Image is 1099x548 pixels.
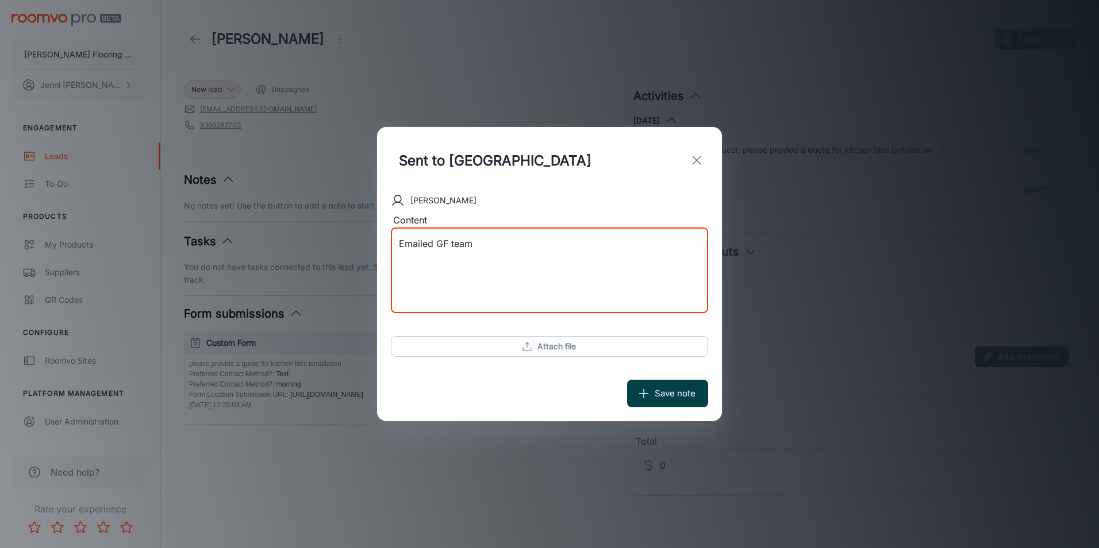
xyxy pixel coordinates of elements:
[391,213,708,228] div: Content
[685,149,708,172] button: exit
[391,141,622,180] input: Title
[410,194,477,207] p: [PERSON_NAME]
[391,336,708,357] button: Attach file
[399,237,700,303] textarea: Emailed GF team
[627,380,708,407] button: Save note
